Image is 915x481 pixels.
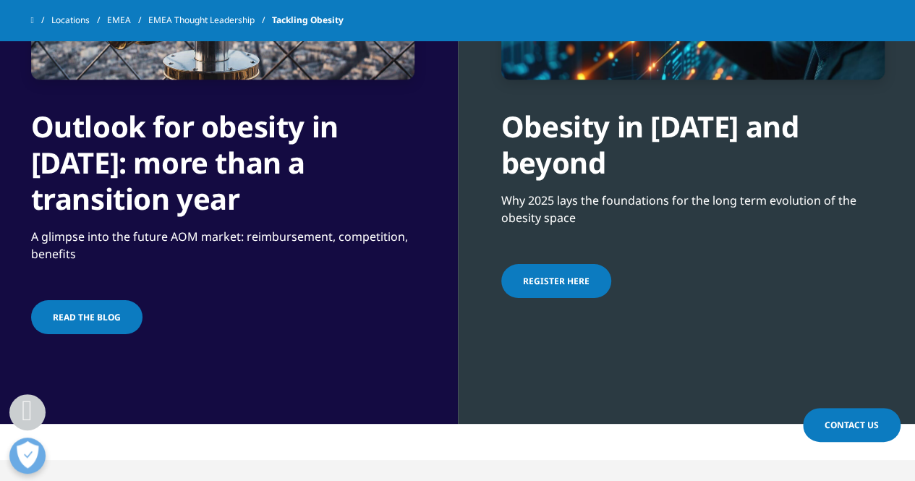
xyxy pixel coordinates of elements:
span: Register here [523,275,590,287]
button: Open Preferences [9,438,46,474]
span: Contact Us [825,419,879,431]
a: Read the blog [31,300,142,334]
div: Obesity in [DATE] and beyond [501,80,885,181]
a: Locations [51,7,107,33]
span: Read the blog [53,311,121,323]
a: EMEA [107,7,148,33]
a: Register here [501,264,611,298]
a: Contact Us [803,408,901,442]
p: Why 2025 lays the foundations for the long term evolution of the obesity space [501,192,885,235]
p: A glimpse into the future AOM market: reimbursement, competition, benefits [31,228,414,271]
span: Tackling Obesity [272,7,344,33]
div: Outlook for obesity in [DATE]: more than a transition year [31,80,414,217]
a: EMEA Thought Leadership [148,7,272,33]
